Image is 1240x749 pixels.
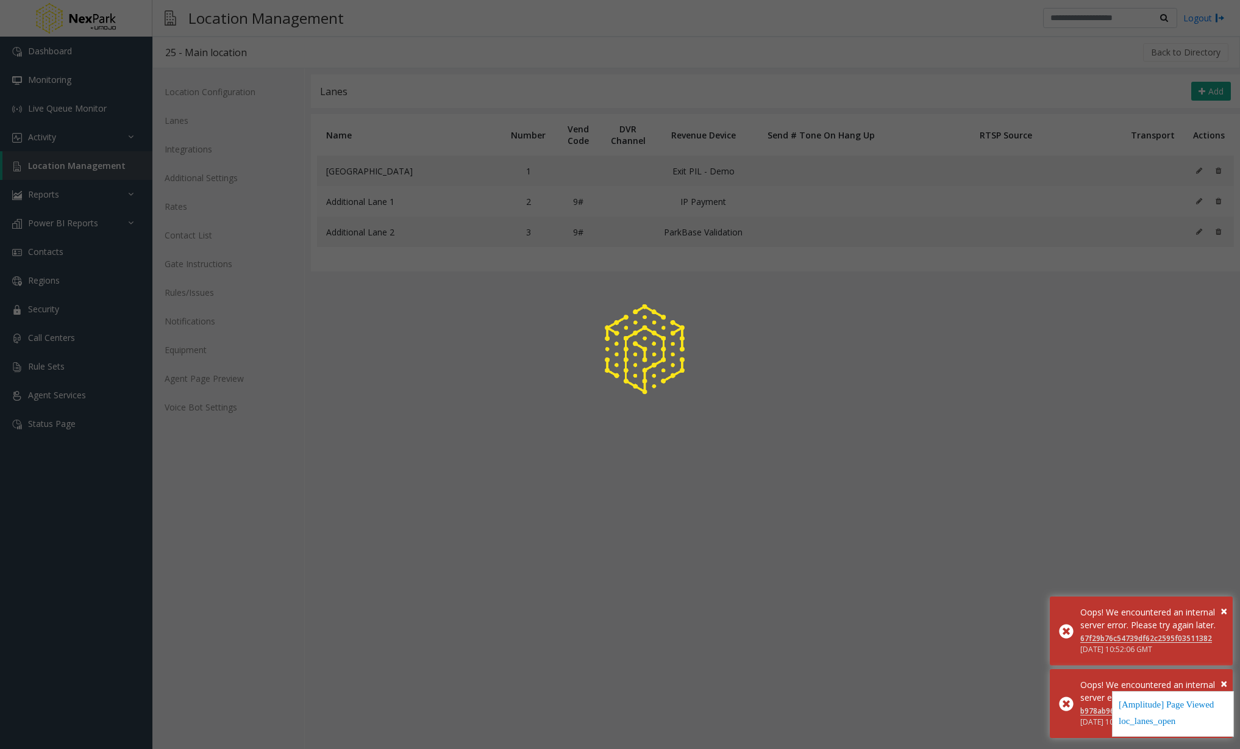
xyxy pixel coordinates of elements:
[1080,644,1224,655] div: [DATE] 10:52:06 GMT
[1119,714,1227,731] div: loc_lanes_open
[1220,675,1227,692] span: ×
[1220,603,1227,619] span: ×
[1119,698,1227,714] div: [Amplitude] Page Viewed
[1080,678,1224,704] div: Oops! We encountered an internal server error. Please try again later.
[1080,606,1224,631] div: Oops! We encountered an internal server error. Please try again later.
[1220,602,1227,620] button: Close
[1080,706,1213,716] a: b978ab962f34050053c28e61f3bc1b96
[1080,633,1212,643] a: 67f29b76c54739df62c2595f03511382
[1080,717,1224,728] div: [DATE] 10:52:06 GMT
[1220,675,1227,693] button: Close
